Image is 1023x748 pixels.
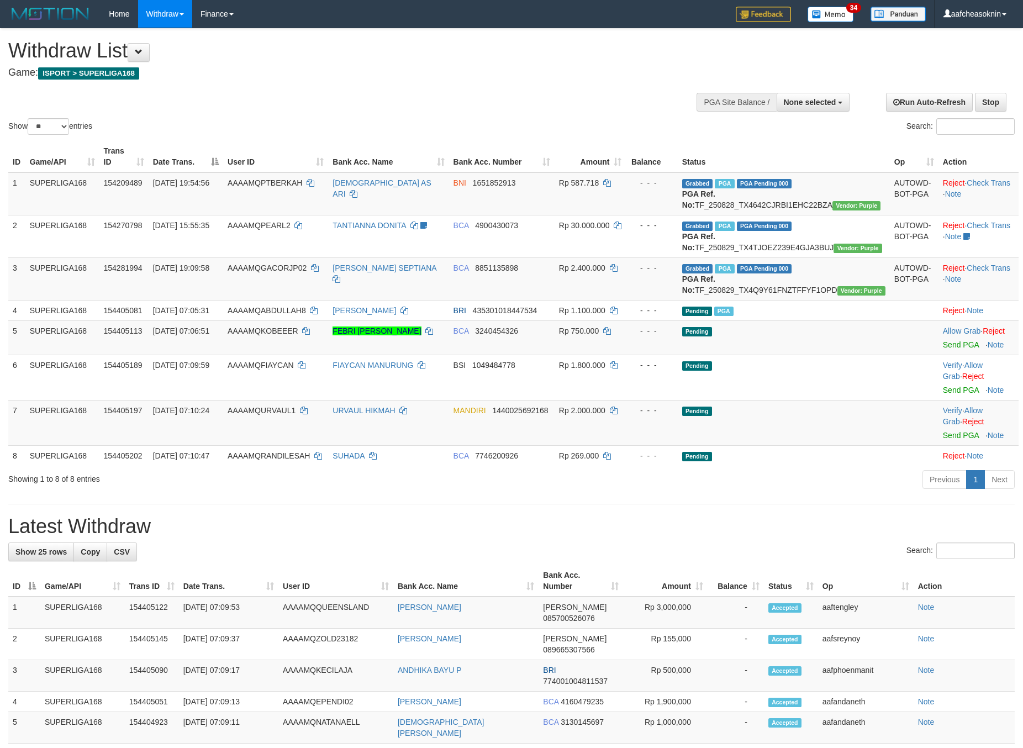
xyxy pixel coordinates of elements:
td: TF_250829_TX4Q9Y61FNZTFFYF1OPD [678,257,890,300]
td: aafsreynoy [818,629,914,660]
a: FIAYCAN MANURUNG [333,361,413,370]
span: [DATE] 07:05:31 [153,306,209,315]
span: 154405113 [104,326,143,335]
td: 1 [8,172,25,215]
a: Verify [943,361,962,370]
a: Send PGA [943,340,979,349]
td: SUPERLIGA168 [25,320,99,355]
span: [DATE] 07:06:51 [153,326,209,335]
span: Rp 30.000.000 [559,221,610,230]
th: Bank Acc. Number: activate to sort column ascending [449,141,555,172]
th: Balance: activate to sort column ascending [708,565,764,597]
th: Bank Acc. Name: activate to sort column ascending [393,565,539,597]
span: ISPORT > SUPERLIGA168 [38,67,139,80]
th: User ID: activate to sort column ascending [278,565,393,597]
span: BCA [454,451,469,460]
td: Rp 1,900,000 [623,692,708,712]
td: aafphoenmanit [818,660,914,692]
img: Button%20Memo.svg [808,7,854,22]
td: SUPERLIGA168 [40,660,125,692]
img: panduan.png [871,7,926,22]
th: Op: activate to sort column ascending [890,141,938,172]
a: CSV [107,542,137,561]
span: AAAAMQPEARL2 [228,221,291,230]
td: Rp 500,000 [623,660,708,692]
td: - [708,712,764,744]
td: AAAAMQQUEENSLAND [278,597,393,629]
a: SUHADA [333,451,365,460]
td: 154405122 [125,597,179,629]
b: PGA Ref. No: [682,275,715,294]
td: Rp 155,000 [623,629,708,660]
a: Show 25 rows [8,542,74,561]
div: - - - [630,450,673,461]
span: Grabbed [682,179,713,188]
td: aaftengley [818,597,914,629]
a: Run Auto-Refresh [886,93,973,112]
span: AAAAMQABDULLAH8 [228,306,306,315]
span: 154405197 [104,406,143,415]
th: ID [8,141,25,172]
td: aafandaneth [818,692,914,712]
a: Note [918,634,935,643]
span: Grabbed [682,264,713,273]
a: Note [918,666,935,675]
th: User ID: activate to sort column ascending [223,141,328,172]
span: Accepted [768,698,801,707]
span: [PERSON_NAME] [543,634,607,643]
td: [DATE] 07:09:11 [179,712,278,744]
td: 7 [8,400,25,445]
td: [DATE] 07:09:13 [179,692,278,712]
a: Reject [943,178,965,187]
td: [DATE] 07:09:53 [179,597,278,629]
span: Rp 269.000 [559,451,599,460]
span: AAAAMQGACORJP02 [228,264,307,272]
a: Note [918,603,935,612]
td: Rp 1,000,000 [623,712,708,744]
th: Bank Acc. Name: activate to sort column ascending [328,141,449,172]
span: Marked by aafchhiseyha [715,179,734,188]
div: - - - [630,262,673,273]
span: Vendor URL: https://trx4.1velocity.biz [834,244,882,253]
a: Next [984,470,1015,489]
a: Previous [922,470,967,489]
td: 5 [8,712,40,744]
a: Send PGA [943,431,979,440]
b: PGA Ref. No: [682,232,715,252]
span: None selected [784,98,836,107]
span: Rp 587.718 [559,178,599,187]
td: 4 [8,692,40,712]
span: MANDIRI [454,406,486,415]
span: 154281994 [104,264,143,272]
a: TANTIANNA DONITA [333,221,406,230]
span: Copy 3130145697 to clipboard [561,718,604,726]
a: Check Trans [967,178,1010,187]
th: Trans ID: activate to sort column ascending [125,565,179,597]
span: [PERSON_NAME] [543,603,607,612]
span: Accepted [768,666,801,676]
span: BCA [543,718,558,726]
span: Accepted [768,603,801,613]
a: [DEMOGRAPHIC_DATA] AS ARI [333,178,431,198]
td: 2 [8,629,40,660]
td: SUPERLIGA168 [25,300,99,320]
span: 154209489 [104,178,143,187]
td: · · [938,172,1019,215]
a: Allow Grab [943,361,983,381]
span: BRI [543,666,556,675]
td: - [708,660,764,692]
a: [PERSON_NAME] [398,697,461,706]
th: Bank Acc. Number: activate to sort column ascending [539,565,623,597]
h1: Withdraw List [8,40,671,62]
a: Note [945,232,962,241]
span: Copy 089665307566 to clipboard [543,645,594,654]
select: Showentries [28,118,69,135]
span: · [943,361,983,381]
td: 3 [8,660,40,692]
td: SUPERLIGA168 [25,445,99,466]
span: AAAAMQURVAUL1 [228,406,296,415]
div: - - - [630,220,673,231]
span: Copy 1049484778 to clipboard [472,361,515,370]
a: Note [945,275,962,283]
span: [DATE] 19:09:58 [153,264,209,272]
